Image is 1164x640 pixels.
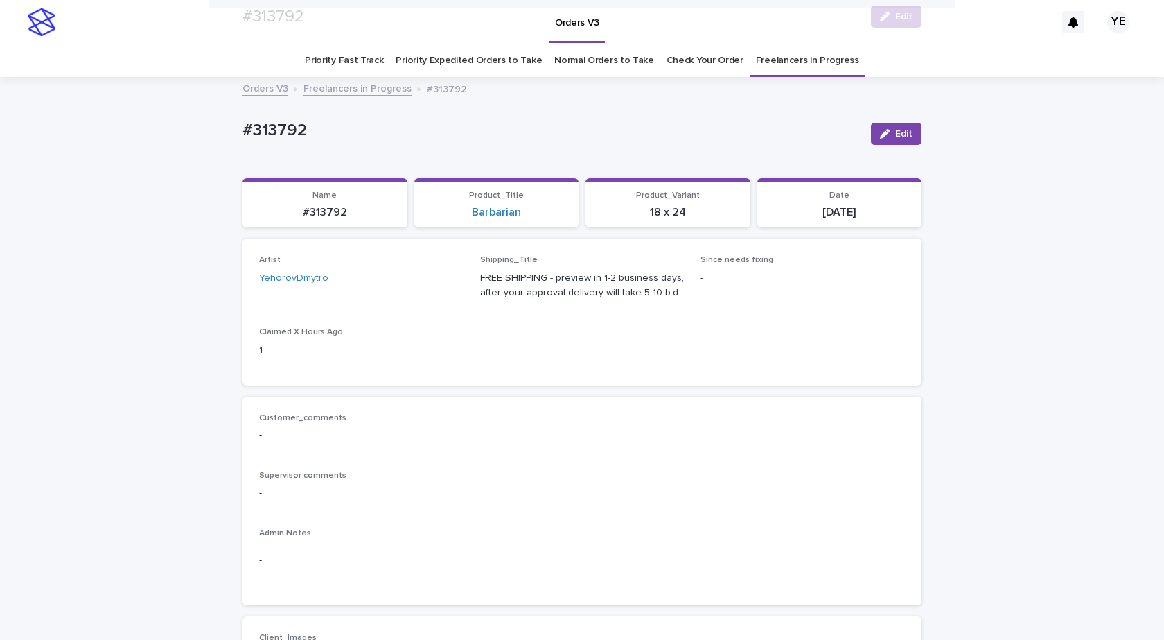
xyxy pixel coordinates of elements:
[756,44,859,77] a: Freelancers in Progress
[242,80,288,96] a: Orders V3
[259,529,311,537] span: Admin Notes
[427,80,466,96] p: #313792
[251,206,399,219] p: #313792
[594,206,742,219] p: 18 x 24
[259,256,281,264] span: Artist
[396,44,542,77] a: Priority Expedited Orders to Take
[472,206,521,219] a: Barbarian
[700,256,773,264] span: Since needs fixing
[829,191,849,200] span: Date
[636,191,700,200] span: Product_Variant
[28,8,55,36] img: stacker-logo-s-only.png
[667,44,743,77] a: Check Your Order
[1107,11,1129,33] div: YE
[312,191,337,200] span: Name
[259,343,464,358] p: 1
[303,80,412,96] a: Freelancers in Progress
[242,121,860,141] p: #313792
[766,206,914,219] p: [DATE]
[480,256,538,264] span: Shipping_Title
[480,271,685,300] p: FREE SHIPPING - preview in 1-2 business days, after your approval delivery will take 5-10 b.d.
[259,414,346,422] span: Customer_comments
[259,472,346,480] span: Supervisor comments
[259,553,905,568] p: -
[259,429,905,443] p: -
[895,129,912,139] span: Edit
[305,44,383,77] a: Priority Fast Track
[554,44,654,77] a: Normal Orders to Take
[871,123,921,145] button: Edit
[700,271,905,286] p: -
[259,328,343,336] span: Claimed X Hours Ago
[469,191,524,200] span: Product_Title
[259,271,328,286] a: YehorovDmytro
[259,486,905,501] p: -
